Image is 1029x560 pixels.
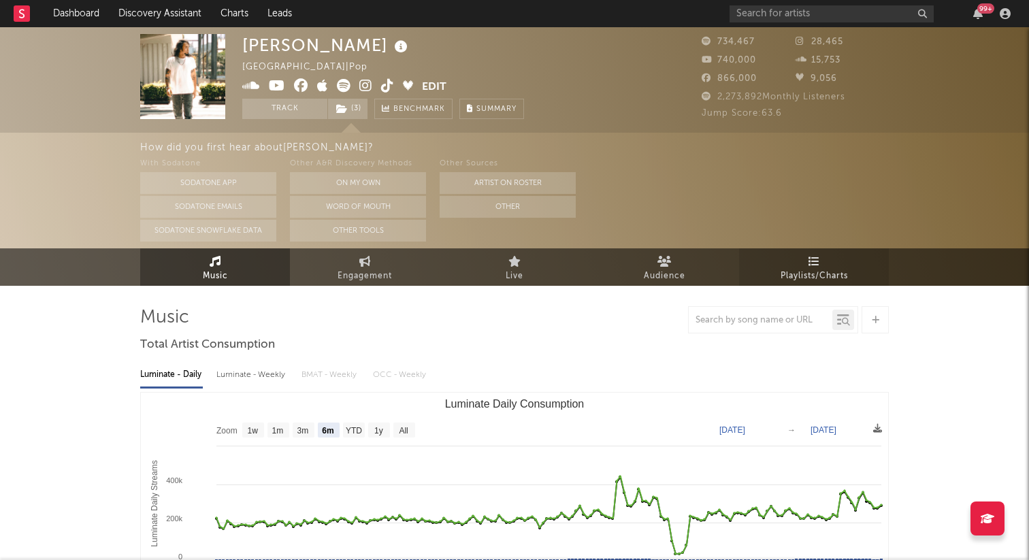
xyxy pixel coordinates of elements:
[459,99,524,119] button: Summary
[140,220,276,242] button: Sodatone Snowflake Data
[374,426,383,435] text: 1y
[702,74,757,83] span: 866,000
[290,220,426,242] button: Other Tools
[445,398,585,410] text: Luminate Daily Consumption
[150,460,159,546] text: Luminate Daily Streams
[166,476,182,484] text: 400k
[440,248,589,286] a: Live
[290,248,440,286] a: Engagement
[977,3,994,14] div: 99 +
[506,268,523,284] span: Live
[589,248,739,286] a: Audience
[140,139,1029,156] div: How did you first hear about [PERSON_NAME] ?
[322,426,333,435] text: 6m
[399,426,408,435] text: All
[216,426,238,435] text: Zoom
[140,172,276,194] button: Sodatone App
[374,99,453,119] a: Benchmark
[166,514,182,523] text: 200k
[644,268,685,284] span: Audience
[702,37,755,46] span: 734,467
[203,268,228,284] span: Music
[719,425,745,435] text: [DATE]
[973,8,983,19] button: 99+
[338,268,392,284] span: Engagement
[440,196,576,218] button: Other
[297,426,309,435] text: 3m
[393,101,445,118] span: Benchmark
[689,315,832,326] input: Search by song name or URL
[702,56,756,65] span: 740,000
[272,426,284,435] text: 1m
[811,425,836,435] text: [DATE]
[440,156,576,172] div: Other Sources
[242,59,383,76] div: [GEOGRAPHIC_DATA] | Pop
[781,268,848,284] span: Playlists/Charts
[140,337,275,353] span: Total Artist Consumption
[242,34,411,56] div: [PERSON_NAME]
[216,363,288,386] div: Luminate - Weekly
[739,248,889,286] a: Playlists/Charts
[476,105,517,113] span: Summary
[796,37,843,46] span: 28,465
[290,196,426,218] button: Word Of Mouth
[242,99,327,119] button: Track
[702,93,845,101] span: 2,273,892 Monthly Listeners
[248,426,259,435] text: 1w
[787,425,796,435] text: →
[730,5,934,22] input: Search for artists
[140,248,290,286] a: Music
[422,79,446,96] button: Edit
[702,109,782,118] span: Jump Score: 63.6
[140,156,276,172] div: With Sodatone
[796,74,837,83] span: 9,056
[440,172,576,194] button: Artist on Roster
[290,156,426,172] div: Other A&R Discovery Methods
[796,56,840,65] span: 15,753
[290,172,426,194] button: On My Own
[140,363,203,386] div: Luminate - Daily
[327,99,368,119] span: ( 3 )
[140,196,276,218] button: Sodatone Emails
[328,99,367,119] button: (3)
[346,426,362,435] text: YTD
